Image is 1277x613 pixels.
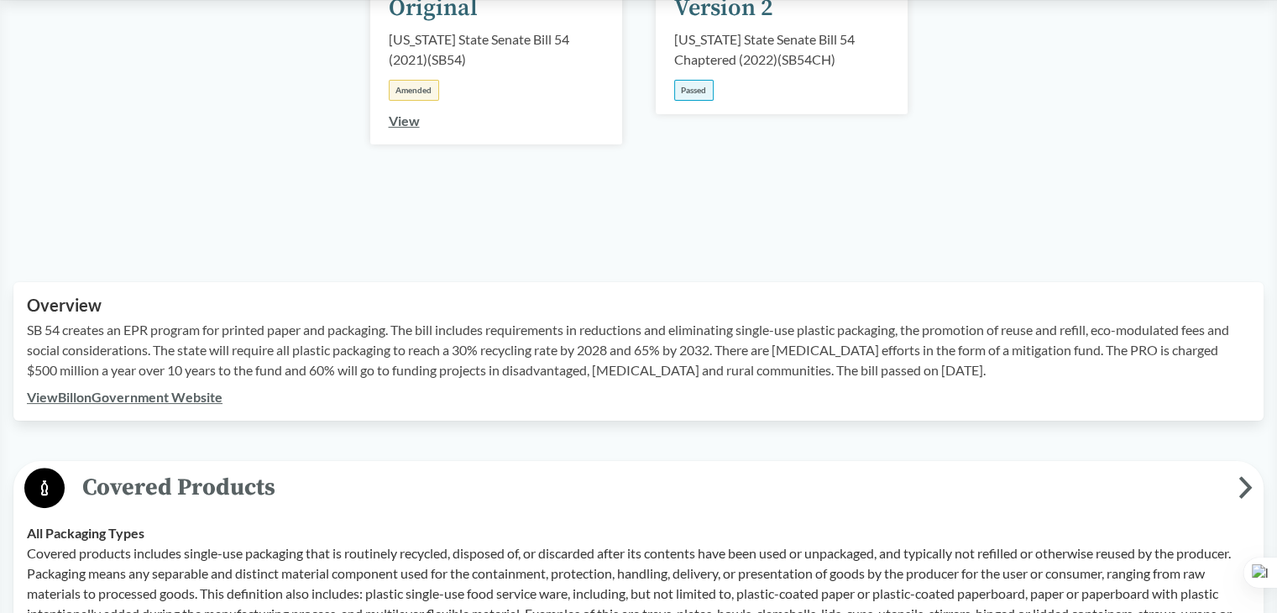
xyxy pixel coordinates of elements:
[389,80,439,101] div: Amended
[27,389,222,405] a: ViewBillonGovernment Website
[19,467,1258,510] button: Covered Products
[27,320,1250,380] p: SB 54 creates an EPR program for printed paper and packaging. The bill includes requirements in r...
[389,29,604,70] div: [US_STATE] State Senate Bill 54 (2021) ( SB54 )
[65,469,1238,506] span: Covered Products
[674,80,714,101] div: Passed
[674,29,889,70] div: [US_STATE] State Senate Bill 54 Chaptered (2022) ( SB54CH )
[27,525,144,541] strong: All Packaging Types
[27,296,1250,315] h2: Overview
[389,113,420,128] a: View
